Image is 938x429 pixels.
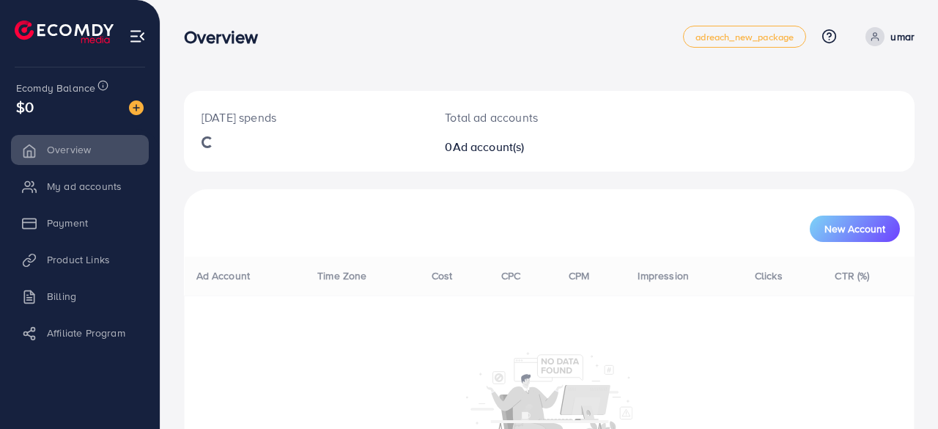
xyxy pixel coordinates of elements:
[445,140,592,154] h2: 0
[129,28,146,45] img: menu
[15,21,114,43] img: logo
[890,28,915,45] p: umar
[445,109,592,126] p: Total ad accounts
[16,96,34,117] span: $0
[695,32,794,42] span: adreach_new_package
[824,224,885,234] span: New Account
[860,27,915,46] a: umar
[16,81,95,95] span: Ecomdy Balance
[810,216,900,242] button: New Account
[453,139,525,155] span: Ad account(s)
[683,26,806,48] a: adreach_new_package
[129,100,144,115] img: image
[202,109,410,126] p: [DATE] spends
[184,26,270,48] h3: Overview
